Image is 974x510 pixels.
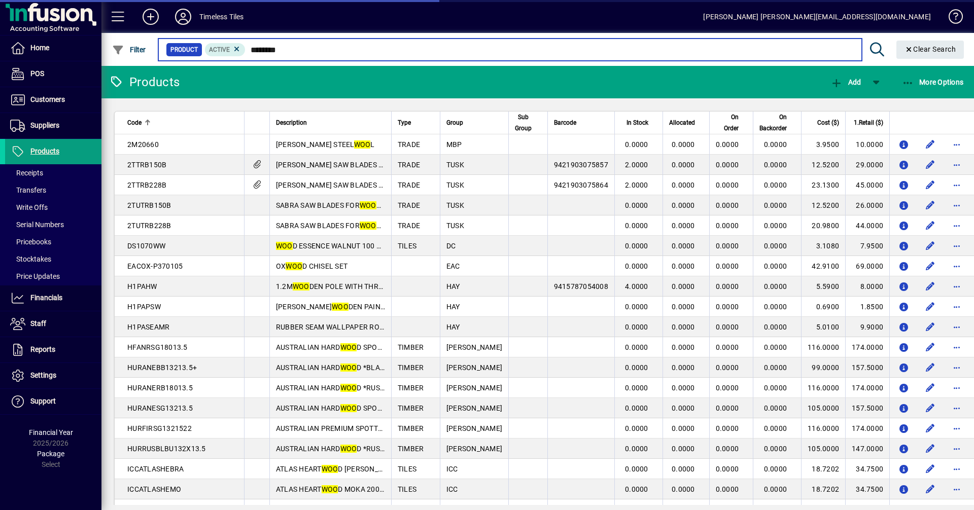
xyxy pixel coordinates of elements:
span: 0.0000 [672,181,695,189]
a: Reports [5,337,101,362]
td: 42.9100 [801,256,845,276]
span: 0.0000 [625,242,648,250]
span: 0.0000 [672,404,695,412]
span: 0.0000 [625,323,648,331]
span: 0.0000 [764,201,787,209]
span: Barcode [554,117,576,128]
span: 0.0000 [625,140,648,149]
mat-chip: Activation Status: Active [205,43,246,56]
td: 23.1300 [801,175,845,195]
td: 99.0000 [801,357,845,378]
span: AUSTRALIAN PREMIUM SPOTTED GUM HARD D 132X13.5MM SQ ?? [276,424,513,432]
span: Receipts [10,169,43,177]
span: Financial Year [29,428,73,436]
td: 44.0000 [845,215,889,236]
td: 20.9800 [801,215,845,236]
a: Customers [5,87,101,113]
span: 0.0000 [672,323,695,331]
span: POS [30,69,44,78]
td: 0.6900 [801,297,845,317]
span: TUSK [446,222,464,230]
span: 0.0000 [625,201,648,209]
span: 0.0000 [672,140,695,149]
span: Filter [112,46,146,54]
span: 0.0000 [716,465,739,473]
span: TIMBER [398,363,424,372]
span: SABRA SAW BLADES FOR D / METAL 225MM [276,222,437,230]
button: Edit [922,157,938,173]
td: 69.0000 [845,256,889,276]
td: 8.0000 [845,276,889,297]
span: HURANESG13213.5 [127,404,193,412]
a: Staff [5,311,101,337]
td: 45.0000 [845,175,889,195]
a: Stocktakes [5,250,101,268]
span: 0.0000 [625,343,648,351]
a: Financials [5,285,101,311]
span: AUSTRALIAN HARD D *RUSTIC* BLACKBUTT 180 X 13.5x1.820 (SOLD IN BOXES 1.966M2) [276,384,586,392]
span: Products [30,147,59,155]
span: TRADE [398,161,420,169]
span: 0.0000 [764,323,787,331]
span: D ESSENCE WALNUT 100 X 700 - pieces [276,242,422,250]
button: Edit [922,177,938,193]
button: Edit [922,278,938,295]
span: 0.0000 [672,445,695,453]
button: Edit [922,420,938,436]
span: 0.0000 [716,222,739,230]
span: Suppliers [30,121,59,129]
span: HAY [446,282,460,290]
span: Staff [30,319,46,327]
a: Home [5,35,101,61]
span: TRADE [398,201,420,209]
div: On Backorder [759,112,796,134]
em: WOO [322,465,338,473]
span: [PERSON_NAME] DEN PAINT STIRRER [276,303,415,311]
button: More options [949,380,965,396]
td: 105.0000 [801,398,845,418]
span: 0.0000 [764,262,787,270]
span: 0.0000 [672,343,695,351]
span: 0.0000 [764,242,787,250]
em: WOO [286,262,302,270]
td: 34.7500 [845,479,889,499]
span: 0.0000 [625,465,648,473]
span: [PERSON_NAME] [446,343,502,351]
span: Price Updates [10,272,60,280]
span: Description [276,117,307,128]
span: HURFIRSG1321522 [127,424,192,432]
span: 2.0000 [625,181,648,189]
button: Edit [922,197,938,213]
div: Group [446,117,502,128]
span: 1.Retail ($) [854,117,883,128]
button: Edit [922,481,938,497]
div: Allocated [669,117,704,128]
span: DS1070WW [127,242,165,250]
button: More options [949,319,965,335]
span: 0.0000 [764,404,787,412]
span: SABRA SAW BLADES FOR D / METAL 150MM [276,201,437,209]
button: More options [949,197,965,213]
span: 0.0000 [764,343,787,351]
span: Allocated [669,117,695,128]
button: Edit [922,380,938,396]
span: Serial Numbers [10,221,64,229]
span: 0.0000 [716,282,739,290]
span: 2TTRB228B [127,181,166,189]
span: [PERSON_NAME] SAW BLADES 228MM METAL / D 5 PK [276,181,471,189]
button: More options [949,299,965,315]
span: 0.0000 [625,303,648,311]
span: 0.0000 [764,140,787,149]
a: POS [5,61,101,87]
span: 0.0000 [764,363,787,372]
span: 9421903075864 [554,181,608,189]
span: [PERSON_NAME] [446,384,502,392]
div: [PERSON_NAME] [PERSON_NAME][EMAIL_ADDRESS][DOMAIN_NAME] [703,9,931,25]
button: More options [949,359,965,376]
button: Edit [922,258,938,274]
button: Add [828,73,863,91]
span: Customers [30,95,65,103]
button: Edit [922,136,938,153]
button: More options [949,278,965,295]
span: 0.0000 [625,262,648,270]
